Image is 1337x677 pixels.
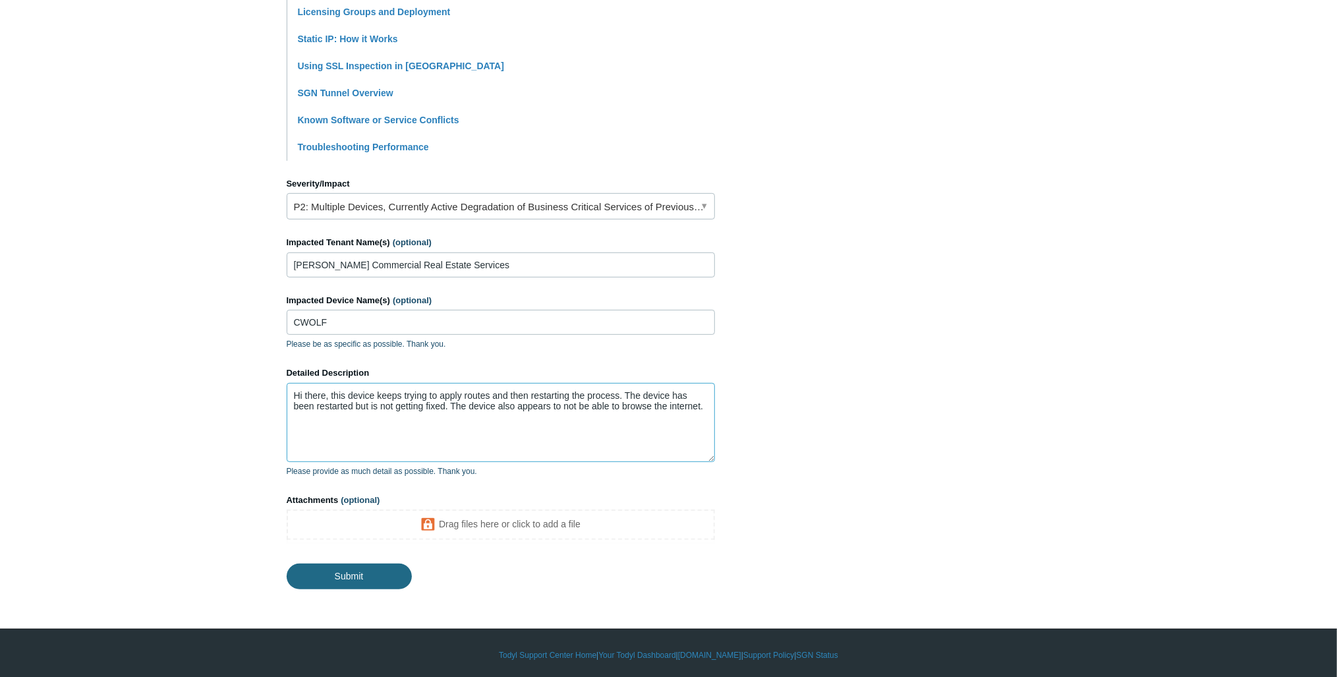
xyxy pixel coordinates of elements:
a: SGN Tunnel Overview [298,88,393,98]
input: Submit [287,564,412,589]
a: Static IP: How it Works [298,34,398,44]
a: Todyl Support Center Home [499,649,596,661]
div: | | | | [287,649,1051,661]
p: Please provide as much detail as possible. Thank you. [287,465,715,477]
a: Known Software or Service Conflicts [298,115,459,125]
a: Support Policy [743,649,794,661]
label: Detailed Description [287,367,715,380]
label: Severity/Impact [287,177,715,191]
span: (optional) [341,495,380,505]
label: Impacted Tenant Name(s) [287,236,715,249]
label: Attachments [287,494,715,507]
a: Troubleshooting Performance [298,142,429,152]
span: (optional) [393,237,432,247]
a: [DOMAIN_NAME] [678,649,741,661]
a: Your Todyl Dashboard [598,649,675,661]
span: (optional) [393,295,432,305]
a: P2: Multiple Devices, Currently Active Degradation of Business Critical Services of Previously Wo... [287,193,715,220]
a: Using SSL Inspection in [GEOGRAPHIC_DATA] [298,61,504,71]
label: Impacted Device Name(s) [287,294,715,307]
a: SGN Status [797,649,838,661]
p: Please be as specific as possible. Thank you. [287,338,715,350]
a: Licensing Groups and Deployment [298,7,451,17]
